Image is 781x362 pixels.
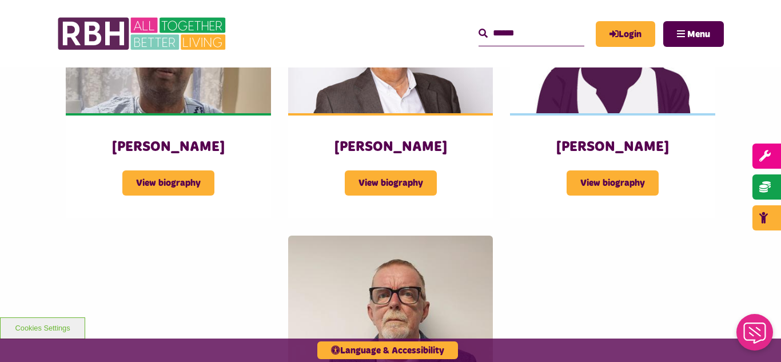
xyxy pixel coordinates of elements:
h3: [PERSON_NAME] [311,138,471,156]
span: View biography [345,170,437,196]
span: View biography [567,170,659,196]
button: Language & Accessibility [317,341,458,359]
a: MyRBH [596,21,655,47]
h3: [PERSON_NAME] [533,138,692,156]
iframe: Netcall Web Assistant for live chat [730,311,781,362]
img: RBH [57,11,229,56]
span: Menu [687,30,710,39]
input: Search [479,21,584,46]
button: Navigation [663,21,724,47]
span: View biography [122,170,214,196]
h3: [PERSON_NAME] [89,138,248,156]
